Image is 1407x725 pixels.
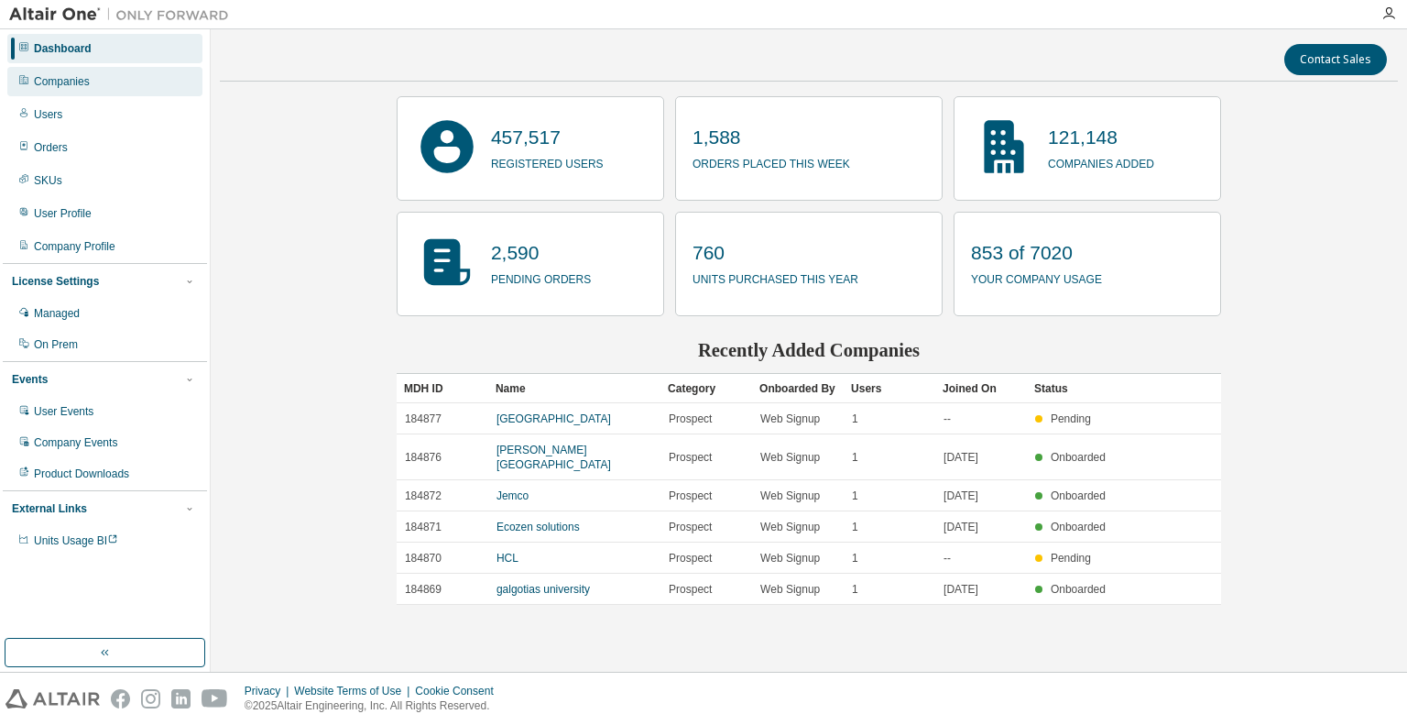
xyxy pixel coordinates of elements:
[852,520,858,534] span: 1
[971,239,1102,267] p: 853 of 7020
[496,521,580,533] a: Ecozen solutions
[12,501,87,516] div: External Links
[9,5,238,24] img: Altair One
[397,338,1221,362] h2: Recently Added Companies
[760,582,820,597] span: Web Signup
[34,206,92,221] div: User Profile
[760,450,820,465] span: Web Signup
[851,374,928,403] div: Users
[34,435,117,450] div: Company Events
[669,551,712,566] span: Prospect
[141,689,160,709] img: instagram.svg
[34,74,90,89] div: Companies
[760,412,820,426] span: Web Signup
[669,412,712,426] span: Prospect
[1051,583,1106,596] span: Onboarded
[943,450,978,465] span: [DATE]
[111,689,130,709] img: facebook.svg
[693,267,858,288] p: units purchased this year
[496,374,653,403] div: Name
[852,412,858,426] span: 1
[496,489,529,502] a: Jemco
[496,412,611,425] a: [GEOGRAPHIC_DATA]
[405,551,442,566] span: 184870
[668,374,745,403] div: Category
[294,684,415,698] div: Website Terms of Use
[669,450,712,465] span: Prospect
[171,689,191,709] img: linkedin.svg
[34,140,68,155] div: Orders
[202,689,228,709] img: youtube.svg
[34,404,93,419] div: User Events
[491,151,604,172] p: registered users
[405,450,442,465] span: 184876
[943,551,951,566] span: --
[693,239,858,267] p: 760
[1034,374,1111,403] div: Status
[1284,44,1387,75] button: Contact Sales
[34,337,78,352] div: On Prem
[405,489,442,503] span: 184872
[491,267,591,288] p: pending orders
[34,534,118,547] span: Units Usage BI
[943,582,978,597] span: [DATE]
[415,684,504,698] div: Cookie Consent
[669,520,712,534] span: Prospect
[405,582,442,597] span: 184869
[1051,552,1091,565] span: Pending
[852,450,858,465] span: 1
[405,412,442,426] span: 184877
[1048,151,1154,172] p: companies added
[245,684,294,698] div: Privacy
[12,274,99,289] div: License Settings
[760,520,820,534] span: Web Signup
[1051,412,1091,425] span: Pending
[1051,451,1106,464] span: Onboarded
[943,489,978,503] span: [DATE]
[34,306,80,321] div: Managed
[5,689,100,709] img: altair_logo.svg
[496,583,590,596] a: galgotias university
[245,698,505,714] p: © 2025 Altair Engineering, Inc. All Rights Reserved.
[693,151,850,172] p: orders placed this week
[760,489,820,503] span: Web Signup
[971,267,1102,288] p: your company usage
[405,520,442,534] span: 184871
[34,173,62,188] div: SKUs
[34,107,62,122] div: Users
[491,124,604,151] p: 457,517
[491,239,591,267] p: 2,590
[404,374,481,403] div: MDH ID
[852,582,858,597] span: 1
[1048,124,1154,151] p: 121,148
[669,582,712,597] span: Prospect
[496,444,611,471] a: [PERSON_NAME][GEOGRAPHIC_DATA]
[1051,489,1106,502] span: Onboarded
[34,467,129,481] div: Product Downloads
[496,552,518,565] a: HCL
[943,412,951,426] span: --
[852,489,858,503] span: 1
[943,520,978,534] span: [DATE]
[760,551,820,566] span: Web Signup
[34,41,92,56] div: Dashboard
[34,239,115,254] div: Company Profile
[759,374,836,403] div: Onboarded By
[693,124,850,151] p: 1,588
[12,372,48,387] div: Events
[852,551,858,566] span: 1
[943,374,1020,403] div: Joined On
[669,489,712,503] span: Prospect
[1051,521,1106,533] span: Onboarded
